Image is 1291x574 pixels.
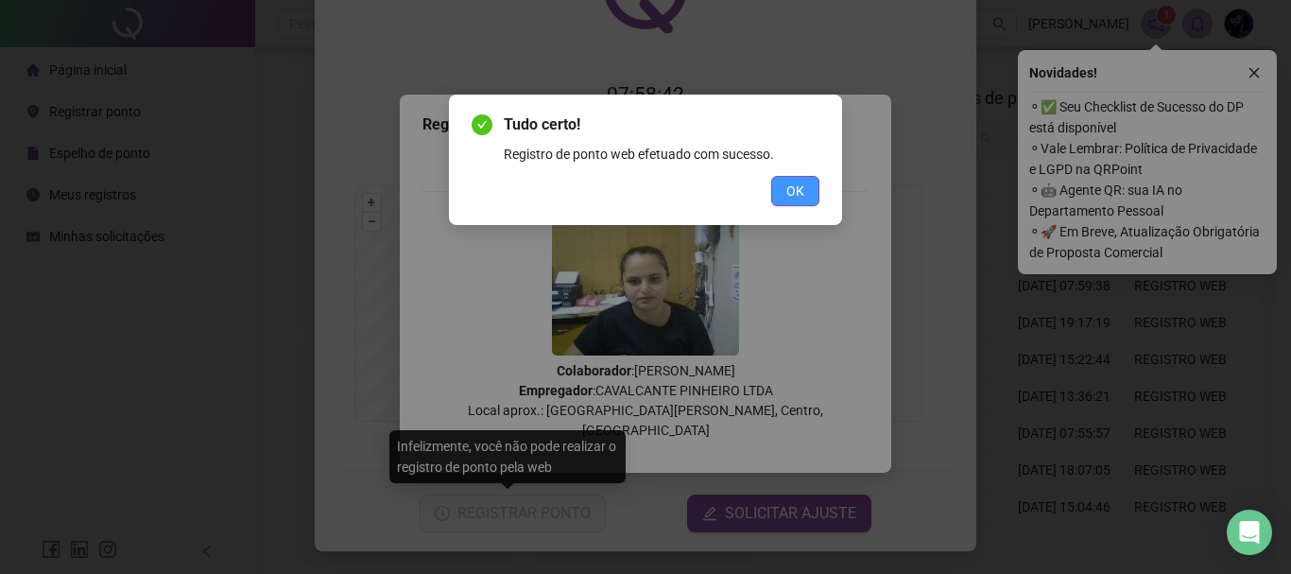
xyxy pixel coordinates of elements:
[786,181,804,201] span: OK
[1227,510,1272,555] div: Open Intercom Messenger
[504,113,819,136] span: Tudo certo!
[504,144,819,165] div: Registro de ponto web efetuado com sucesso.
[771,176,819,206] button: OK
[472,114,492,135] span: check-circle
